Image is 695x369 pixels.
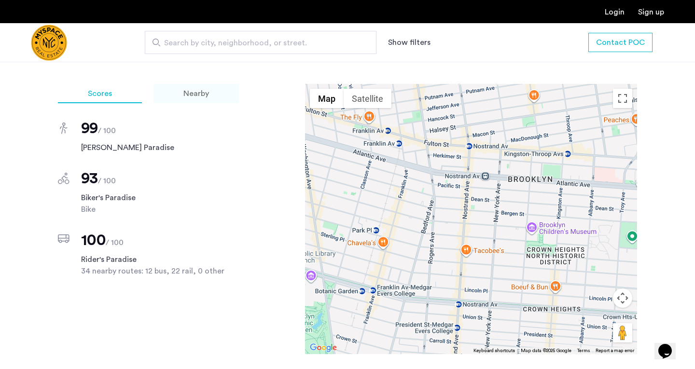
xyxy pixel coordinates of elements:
span: Bike [81,204,239,215]
span: 99 [81,121,98,136]
a: Terms (opens in new tab) [577,347,590,354]
button: button [588,33,653,52]
span: 34 nearby routes: 12 bus, 22 rail, 0 other [81,265,239,277]
input: Apartment Search [145,31,376,54]
span: / 100 [98,127,116,135]
button: Drag Pegman onto the map to open Street View [613,323,632,342]
button: Show or hide filters [388,37,431,48]
iframe: chat widget [654,330,685,359]
img: score [58,234,69,243]
span: / 100 [106,239,124,246]
button: Show satellite imagery [344,89,391,108]
span: Contact POC [596,37,645,48]
img: score [60,123,68,134]
img: score [58,173,69,184]
a: Registration [638,8,664,16]
span: [PERSON_NAME] Paradise [81,142,239,153]
span: 100 [81,232,106,248]
a: Report a map error [596,347,634,354]
span: / 100 [98,177,116,185]
a: Login [605,8,625,16]
button: Keyboard shortcuts [473,347,515,354]
span: Biker's Paradise [81,192,239,204]
a: Cazamio Logo [31,25,67,61]
button: Show street map [310,89,344,108]
span: Nearby [183,90,209,97]
button: Map camera controls [613,288,632,308]
a: Open this area in Google Maps (opens a new window) [307,342,339,354]
img: logo [31,25,67,61]
button: Toggle fullscreen view [613,89,632,108]
span: Scores [88,90,112,97]
span: 93 [81,171,98,186]
span: Map data ©2025 Google [521,348,571,353]
img: Google [307,342,339,354]
span: Search by city, neighborhood, or street. [164,37,349,49]
span: Rider's Paradise [81,254,239,265]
